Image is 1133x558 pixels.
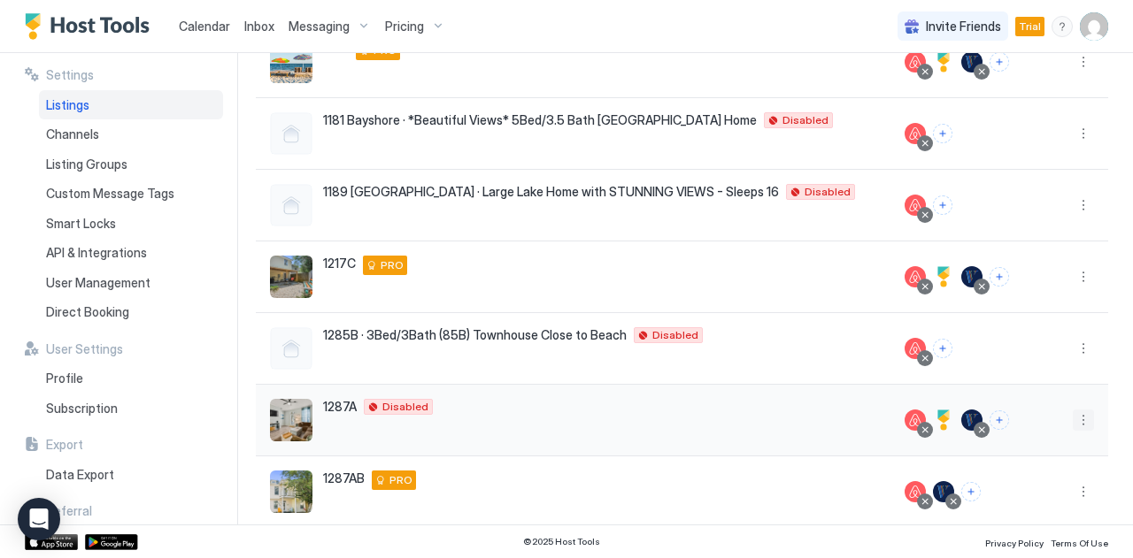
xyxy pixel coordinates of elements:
a: Smart Locks [39,209,223,239]
button: More options [1073,481,1094,502]
a: Inbox [244,17,274,35]
span: Subscription [46,401,118,417]
div: menu [1052,16,1073,37]
span: Export [46,437,83,453]
span: Messaging [289,19,350,34]
span: API & Integrations [46,245,147,261]
span: Smart Locks [46,216,116,232]
span: 1189 [GEOGRAPHIC_DATA] · Large Lake Home with STUNNING VIEWS - Sleeps 16 [323,184,779,200]
button: Connect channels [990,410,1009,430]
span: Pricing [385,19,424,34]
span: © 2025 Host Tools [523,536,600,547]
div: listing image [270,256,312,298]
button: Connect channels [961,482,981,501]
span: User Management [46,275,150,291]
span: 1287A [323,399,357,415]
span: Direct Booking [46,304,129,320]
div: menu [1073,51,1094,73]
a: Privacy Policy [985,532,1044,551]
a: Listings [39,90,223,120]
span: 1181 Bayshore · *Beautiful Views* 5Bed/3.5 Bath [GEOGRAPHIC_DATA] Home [323,112,757,128]
span: Profile [46,371,83,386]
button: Connect channels [933,195,952,215]
button: Connect channels [990,52,1009,72]
button: Connect channels [933,124,952,143]
a: Host Tools Logo [25,13,158,40]
div: menu [1073,123,1094,144]
div: menu [1073,195,1094,216]
button: More options [1073,195,1094,216]
button: Connect channels [933,339,952,358]
a: Google Play Store [85,534,138,550]
a: Channels [39,119,223,149]
a: Listing Groups [39,149,223,180]
button: More options [1073,338,1094,359]
span: Listings [46,97,89,113]
button: More options [1073,123,1094,144]
div: menu [1073,481,1094,502]
a: API & Integrations [39,238,223,268]
div: listing image [270,399,312,441]
span: PRO [381,257,404,273]
button: More options [1073,51,1094,73]
a: Subscription [39,394,223,424]
span: Privacy Policy [985,538,1044,548]
div: listing image [270,41,312,83]
div: Open Intercom Messenger [18,498,60,540]
button: More options [1073,266,1094,287]
span: Trial [1019,19,1041,34]
a: Terms Of Use [1051,532,1108,551]
span: Inbox [244,19,274,34]
span: PRO [389,472,412,488]
span: Terms Of Use [1051,538,1108,548]
span: 1217C [323,256,356,271]
a: App Store [25,534,78,550]
span: Calendar [179,19,230,34]
div: listing image [270,470,312,513]
span: Listing Groups [46,157,127,172]
a: Data Export [39,460,223,490]
div: User profile [1080,12,1108,41]
div: menu [1073,338,1094,359]
span: Referral [46,503,92,519]
span: Data Export [46,467,114,483]
div: menu [1073,266,1094,287]
span: 1287AB [323,470,365,486]
a: Direct Booking [39,297,223,327]
button: Connect channels [990,267,1009,287]
a: Profile [39,363,223,394]
a: Custom Message Tags [39,179,223,209]
span: Channels [46,126,99,142]
span: Invite Friends [926,19,1001,34]
div: menu [1073,409,1094,431]
span: 1285B · 3Bed/3Bath (85B) Townhouse Close to Beach [323,327,627,343]
a: User Management [39,268,223,298]
button: More options [1073,409,1094,431]
span: Custom Message Tags [46,186,174,202]
span: User Settings [46,341,123,357]
a: Calendar [179,17,230,35]
span: Settings [46,67,94,83]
